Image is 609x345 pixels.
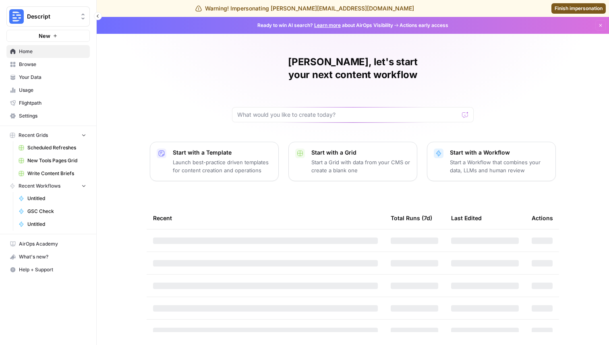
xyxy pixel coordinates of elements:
[19,240,86,248] span: AirOps Academy
[195,4,414,12] div: Warning! Impersonating [PERSON_NAME][EMAIL_ADDRESS][DOMAIN_NAME]
[15,154,90,167] a: New Tools Pages Grid
[27,170,86,177] span: Write Content Briefs
[237,111,459,119] input: What would you like to create today?
[6,71,90,84] a: Your Data
[19,99,86,107] span: Flightpath
[153,207,378,229] div: Recent
[19,48,86,55] span: Home
[6,129,90,141] button: Recent Grids
[551,3,606,14] a: Finish impersonation
[288,142,417,181] button: Start with a GridStart a Grid with data from your CMS or create a blank one
[555,5,603,12] span: Finish impersonation
[27,208,86,215] span: GSC Check
[6,58,90,71] a: Browse
[6,263,90,276] button: Help + Support
[400,22,448,29] span: Actions early access
[314,22,341,28] a: Learn more
[15,141,90,154] a: Scheduled Refreshes
[173,149,272,157] p: Start with a Template
[6,30,90,42] button: New
[532,207,553,229] div: Actions
[19,132,48,139] span: Recent Grids
[9,9,24,24] img: Descript Logo
[19,112,86,120] span: Settings
[173,158,272,174] p: Launch best-practice driven templates for content creation and operations
[19,74,86,81] span: Your Data
[6,84,90,97] a: Usage
[6,45,90,58] a: Home
[6,180,90,192] button: Recent Workflows
[27,221,86,228] span: Untitled
[391,207,432,229] div: Total Runs (7d)
[15,192,90,205] a: Untitled
[15,167,90,180] a: Write Content Briefs
[27,12,76,21] span: Descript
[19,87,86,94] span: Usage
[19,61,86,68] span: Browse
[427,142,556,181] button: Start with a WorkflowStart a Workflow that combines your data, LLMs and human review
[7,251,89,263] div: What's new?
[39,32,50,40] span: New
[19,266,86,273] span: Help + Support
[311,158,410,174] p: Start a Grid with data from your CMS or create a blank one
[6,109,90,122] a: Settings
[15,218,90,231] a: Untitled
[150,142,279,181] button: Start with a TemplateLaunch best-practice driven templates for content creation and operations
[27,195,86,202] span: Untitled
[27,157,86,164] span: New Tools Pages Grid
[6,250,90,263] button: What's new?
[15,205,90,218] a: GSC Check
[232,56,474,81] h1: [PERSON_NAME], let's start your next content workflow
[451,207,482,229] div: Last Edited
[6,6,90,27] button: Workspace: Descript
[27,144,86,151] span: Scheduled Refreshes
[19,182,60,190] span: Recent Workflows
[257,22,393,29] span: Ready to win AI search? about AirOps Visibility
[6,238,90,250] a: AirOps Academy
[450,158,549,174] p: Start a Workflow that combines your data, LLMs and human review
[311,149,410,157] p: Start with a Grid
[450,149,549,157] p: Start with a Workflow
[6,97,90,109] a: Flightpath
